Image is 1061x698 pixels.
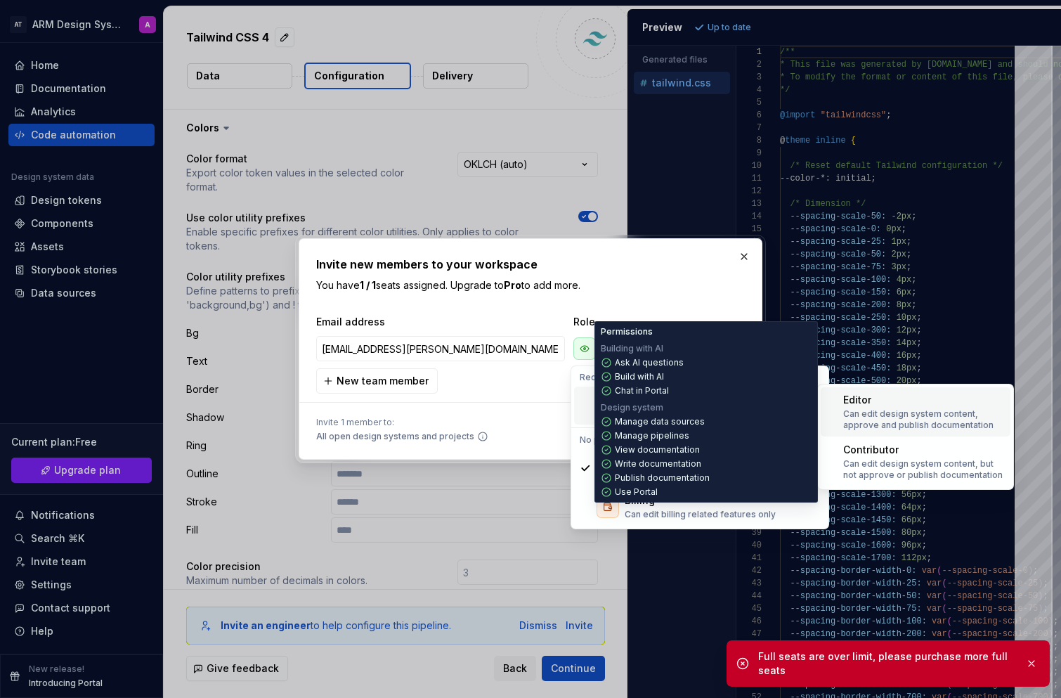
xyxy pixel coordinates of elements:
p: Chat in Portal [615,385,669,396]
div: Requires paid seat [574,369,826,386]
p: Can edit design system content, approve and publish documentation [843,408,1005,431]
h2: Invite new members to your workspace [316,256,745,273]
p: Manage data sources [615,416,705,427]
p: Building with AI [601,343,663,354]
p: You have seats assigned. Upgrade to to add more. [316,278,745,292]
div: Contributor [843,443,899,457]
p: Write documentation [615,458,701,470]
div: Editor [843,393,871,407]
p: Design system [601,402,663,413]
p: Permissions [601,326,653,337]
div: No paid seat required [574,432,826,448]
b: 1 / 1 [360,279,376,291]
span: All open design systems and projects [316,431,474,442]
p: View documentation [615,444,700,455]
span: New team member [337,374,429,388]
span: Email address [316,315,568,329]
b: Pro [504,279,521,291]
button: New team member [316,368,438,394]
span: Role [573,315,714,329]
button: Viewer [571,335,658,363]
div: Full seats are over limit, please purchase more full seats [758,649,1014,678]
span: Invite 1 member to: [316,417,488,428]
p: Publish documentation [615,472,710,484]
p: Build with AI [615,371,664,382]
p: Can edit design system content, but not approve or publish documentation [843,458,1005,481]
p: Use Portal [615,486,658,498]
p: Can edit billing related features only [625,509,776,520]
p: Ask AI questions [615,357,684,368]
p: Manage pipelines [615,430,689,441]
